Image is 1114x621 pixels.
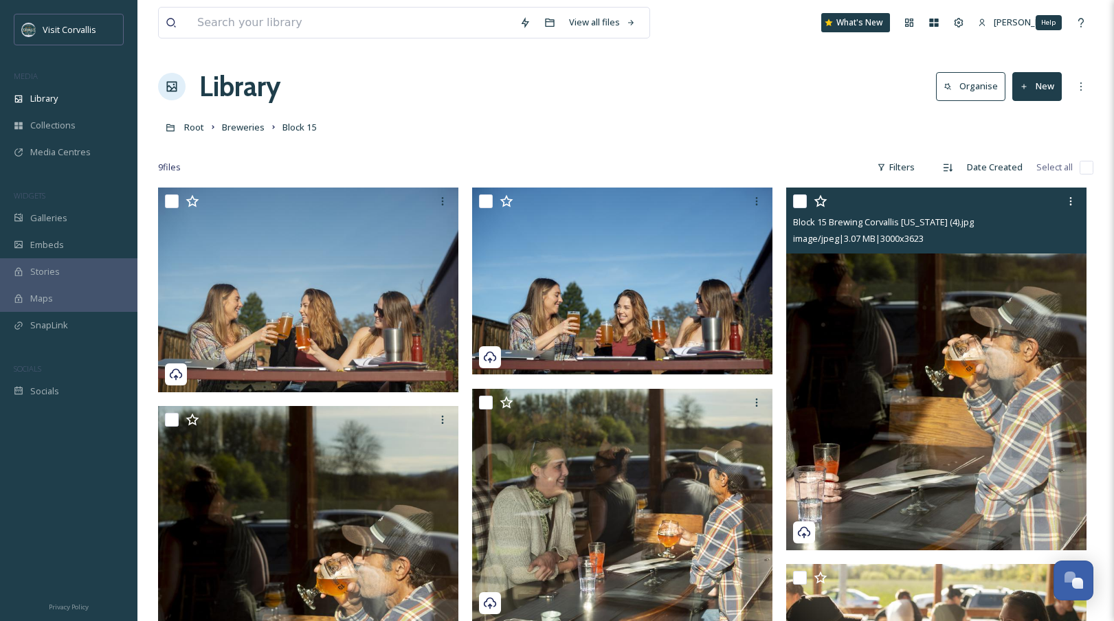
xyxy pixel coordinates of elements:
a: View all files [562,9,643,36]
img: Block 15 Brewing Corvallis Oregon (5).jpg [472,188,772,374]
a: Breweries [222,119,265,135]
img: Block 15 Brewing Corvallis Oregon (6).jpg [158,188,458,392]
button: Organise [936,72,1005,100]
a: What's New [821,13,890,32]
span: Block 15 [282,121,316,133]
a: [PERSON_NAME] [971,9,1069,36]
a: Block 15 [282,119,316,135]
input: Search your library [190,8,513,38]
span: Breweries [222,121,265,133]
span: Stories [30,265,60,278]
div: Filters [870,154,922,181]
span: Library [30,92,58,105]
a: Help [1069,10,1093,35]
button: New [1012,72,1062,100]
a: Organise [936,72,1012,100]
span: Visit Corvallis [43,23,96,36]
img: Block 15 Brewing Corvallis Oregon (2).jpg [472,389,772,621]
button: Open Chat [1054,561,1093,600]
span: Block 15 Brewing Corvallis [US_STATE] (4).jpg [793,216,974,228]
span: MEDIA [14,71,38,81]
img: visit-corvallis-badge-dark-blue-orange%281%29.png [22,23,36,36]
span: 9 file s [158,161,181,174]
span: Socials [30,385,59,398]
span: [PERSON_NAME] [994,16,1062,28]
span: Maps [30,292,53,305]
span: SnapLink [30,319,68,332]
a: Root [184,119,204,135]
span: SOCIALS [14,363,41,374]
img: Block 15 Brewing Corvallis Oregon (4).jpg [786,188,1087,550]
span: Media Centres [30,146,91,159]
a: Privacy Policy [49,598,89,614]
span: Galleries [30,212,67,225]
span: Privacy Policy [49,602,89,611]
span: Embeds [30,238,64,251]
span: WIDGETS [14,190,45,201]
span: Collections [30,119,76,132]
div: Date Created [960,154,1029,181]
span: image/jpeg | 3.07 MB | 3000 x 3623 [793,232,924,245]
div: Help [1036,15,1062,30]
span: Select all [1036,161,1073,174]
span: Root [184,121,204,133]
a: Library [199,66,280,107]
